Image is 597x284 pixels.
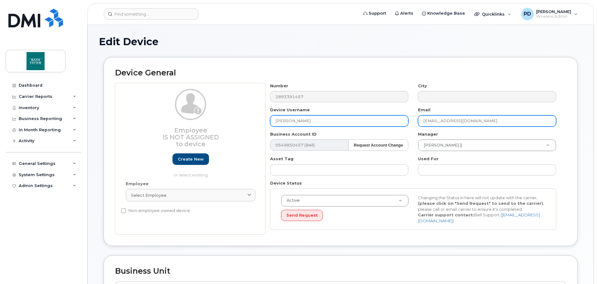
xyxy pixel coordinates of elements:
[418,212,474,217] strong: Carrier support contact:
[418,131,438,137] label: Manager
[115,69,566,77] h2: Device General
[99,36,582,47] h1: Edit Device
[270,83,288,89] label: Number
[270,180,302,186] label: Device Status
[354,143,403,147] strong: Request Account Change
[420,142,462,148] span: [PERSON_NAME] ()
[418,201,543,206] strong: (please click on "Send Request" to send to the carrier)
[176,140,206,148] span: to device
[131,192,167,198] span: Select employee
[126,181,148,187] label: Employee
[418,212,540,223] a: [EMAIL_ADDRESS][DOMAIN_NAME]
[121,208,126,213] input: Non-employee owned device
[126,172,255,178] p: or select existing
[348,139,408,151] button: Request Account Change
[281,210,323,221] button: Send Request
[115,267,566,276] h2: Business Unit
[418,140,556,151] a: [PERSON_NAME] ()
[270,115,408,127] input: Verified by Zero Phishing
[418,156,439,162] label: Used For
[163,133,219,141] span: Is not assigned
[270,156,294,162] label: Asset Tag
[126,189,255,201] a: Select employee
[413,195,550,224] div: Changing the Status in here will not update with the carrier, , please call or email carrier to e...
[418,107,430,113] label: Email
[270,131,317,137] label: Business Account ID
[418,83,427,89] label: City
[172,153,209,165] a: Create new
[283,198,300,203] span: Active
[270,107,310,113] label: Device Username
[121,207,190,214] label: Non-employee owned device
[281,195,408,206] a: Active
[126,127,255,147] h3: Employee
